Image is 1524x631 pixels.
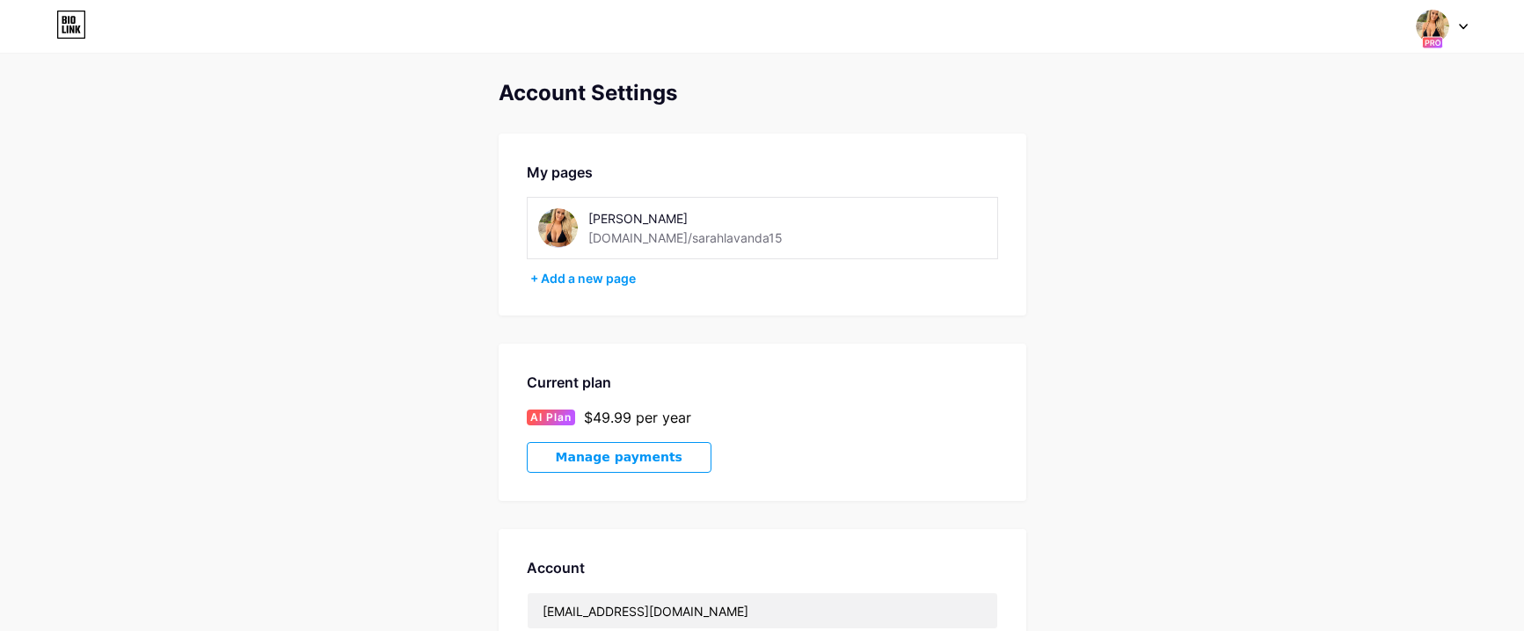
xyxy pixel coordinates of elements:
[527,557,998,578] div: Account
[588,209,837,228] div: [PERSON_NAME]
[556,450,682,465] span: Manage payments
[499,81,1026,105] div: Account Settings
[528,593,997,628] input: Email
[527,442,711,473] button: Manage payments
[530,270,998,287] div: + Add a new page
[1416,10,1449,43] img: 高橋 惠子
[527,372,998,393] div: Current plan
[530,410,572,425] span: AI Plan
[584,407,691,428] div: $49.99 per year
[538,208,578,248] img: sarahlavanda15
[588,228,783,247] div: [DOMAIN_NAME]/sarahlavanda15
[527,162,998,183] div: My pages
